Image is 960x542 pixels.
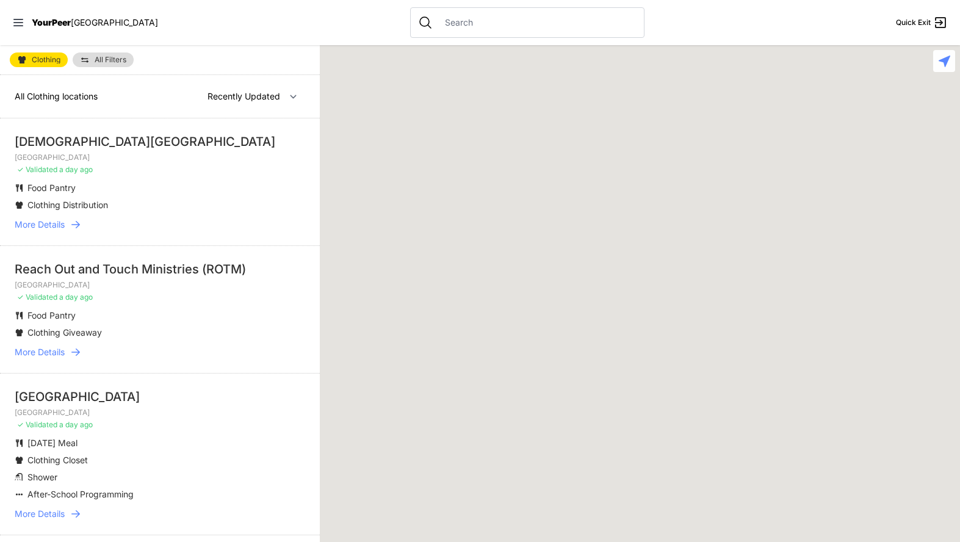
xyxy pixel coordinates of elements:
[15,133,305,150] div: [DEMOGRAPHIC_DATA][GEOGRAPHIC_DATA]
[15,346,305,358] a: More Details
[27,310,76,320] span: Food Pantry
[715,57,731,76] div: The PILLARS – Holistic Recovery Support
[745,68,760,87] div: Uptown/Harlem DYCD Youth Drop-in Center
[896,15,948,30] a: Quick Exit
[32,56,60,63] span: Clothing
[59,292,93,302] span: a day ago
[15,153,305,162] p: [GEOGRAPHIC_DATA]
[95,56,126,63] span: All Filters
[15,346,65,358] span: More Details
[27,472,57,482] span: Shower
[15,219,65,231] span: More Details
[15,91,98,101] span: All Clothing locations
[624,91,639,110] div: Ford Hall
[644,45,659,64] div: Manhattan
[10,52,68,67] a: Clothing
[628,428,643,447] div: Manhattan
[59,420,93,429] span: a day ago
[17,292,57,302] span: ✓ Validated
[59,165,93,174] span: a day ago
[17,420,57,429] span: ✓ Validated
[32,17,71,27] span: YourPeer
[27,438,78,448] span: [DATE] Meal
[15,508,65,520] span: More Details
[73,52,134,67] a: All Filters
[438,16,637,29] input: Search
[15,219,305,231] a: More Details
[27,200,108,210] span: Clothing Distribution
[27,455,88,465] span: Clothing Closet
[652,120,668,140] div: The Cathedral Church of St. John the Divine
[15,261,305,278] div: Reach Out and Touch Ministries (ROTM)
[15,508,305,520] a: More Details
[32,19,158,26] a: YourPeer[GEOGRAPHIC_DATA]
[831,130,846,150] div: Main Location
[27,327,102,338] span: Clothing Giveaway
[15,280,305,290] p: [GEOGRAPHIC_DATA]
[27,489,134,499] span: After-School Programming
[71,17,158,27] span: [GEOGRAPHIC_DATA]
[896,18,931,27] span: Quick Exit
[15,388,305,405] div: [GEOGRAPHIC_DATA]
[796,96,812,115] div: East Harlem
[754,345,769,365] div: Avenue Church
[523,298,538,317] div: Pathways Adult Drop-In Program
[765,63,780,82] div: Manhattan
[464,488,479,508] div: 9th Avenue Drop-in Center
[15,408,305,417] p: [GEOGRAPHIC_DATA]
[17,165,57,174] span: ✓ Validated
[27,182,76,193] span: Food Pantry
[778,94,793,114] div: Manhattan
